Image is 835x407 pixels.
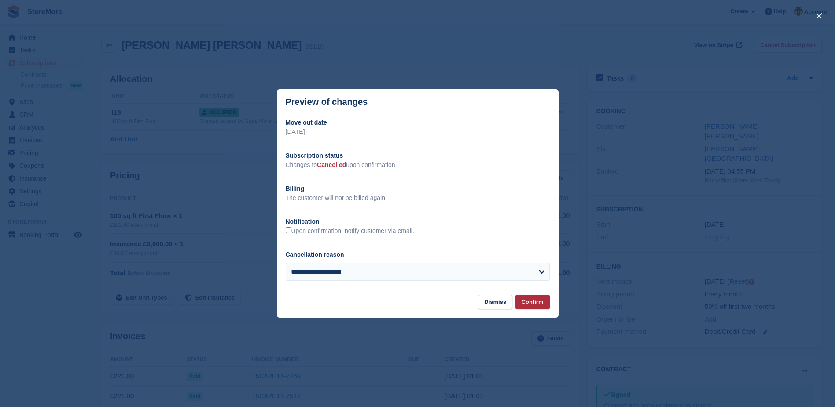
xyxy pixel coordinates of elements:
[515,295,550,309] button: Confirm
[286,160,550,170] p: Changes to upon confirmation.
[478,295,512,309] button: Dismiss
[317,161,346,168] span: Cancelled
[286,127,550,137] p: [DATE]
[286,97,368,107] p: Preview of changes
[286,118,550,127] h2: Move out date
[812,9,826,23] button: close
[286,184,550,193] h2: Billing
[286,151,550,160] h2: Subscription status
[286,251,344,258] label: Cancellation reason
[286,227,414,235] label: Upon confirmation, notify customer via email.
[286,217,550,226] h2: Notification
[286,227,291,233] input: Upon confirmation, notify customer via email.
[286,193,550,203] p: The customer will not be billed again.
